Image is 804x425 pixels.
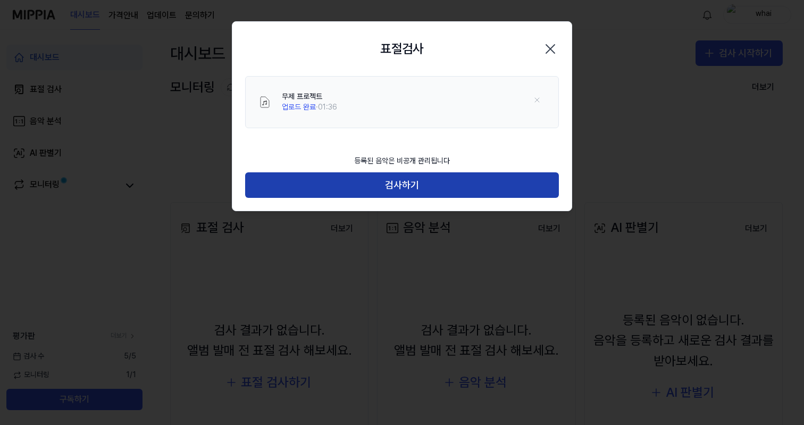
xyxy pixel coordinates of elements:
div: · 01:36 [282,102,337,113]
button: 검사하기 [245,172,559,198]
img: File Select [258,96,271,109]
h2: 표절검사 [380,39,424,59]
span: 업로드 완료 [282,103,316,111]
div: 무제 프로젝트 [282,91,337,102]
div: 등록된 음악은 비공개 관리됩니다 [348,149,456,173]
